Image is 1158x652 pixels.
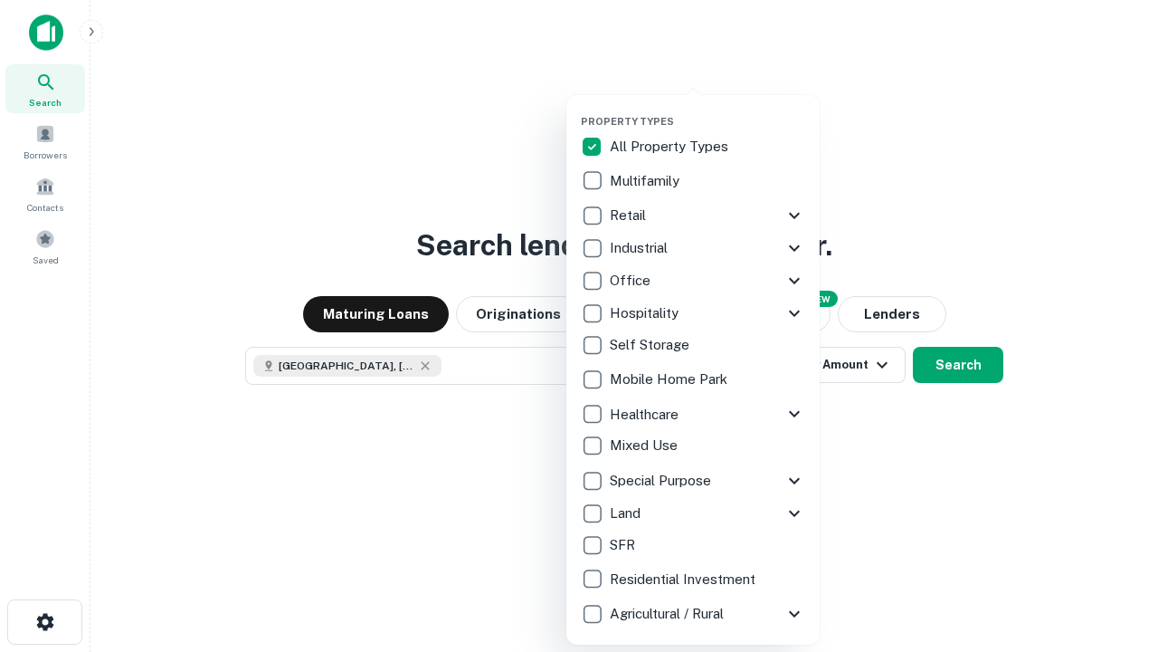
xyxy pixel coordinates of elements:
p: Agricultural / Rural [610,603,727,625]
span: Property Types [581,116,674,127]
div: Office [581,264,805,297]
p: Healthcare [610,404,682,426]
p: Mobile Home Park [610,369,731,390]
p: Industrial [610,237,671,259]
p: Special Purpose [610,470,715,492]
div: Hospitality [581,297,805,330]
div: Land [581,497,805,530]
p: Retail [610,205,650,226]
div: Healthcare [581,398,805,430]
iframe: Chat Widget [1068,507,1158,594]
p: Land [610,503,644,524]
p: Office [610,270,654,292]
p: Self Storage [610,334,693,356]
p: Multifamily [610,170,683,192]
p: Mixed Use [610,435,681,456]
div: Agricultural / Rural [581,598,805,630]
div: Industrial [581,232,805,264]
div: Special Purpose [581,465,805,497]
p: Residential Investment [610,569,759,590]
p: Hospitality [610,302,682,324]
p: SFR [610,534,639,556]
div: Retail [581,199,805,232]
p: All Property Types [610,136,732,158]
